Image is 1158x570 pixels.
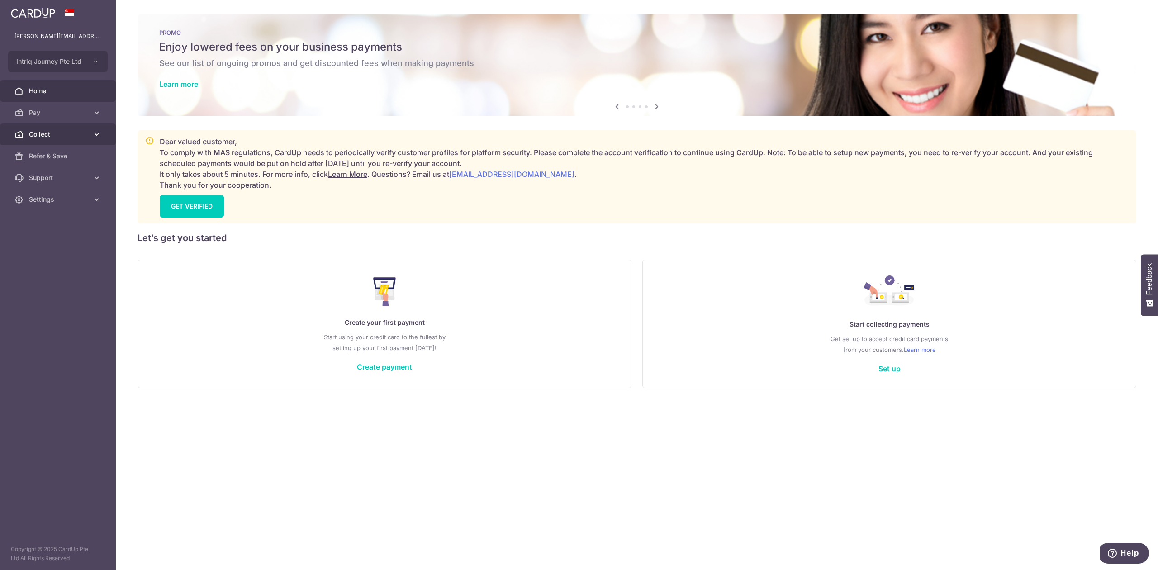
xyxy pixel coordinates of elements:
[138,14,1136,116] img: Latest Promos Banner
[864,275,915,308] img: Collect Payment
[8,51,108,72] button: Intriq Journey Pte Ltd
[328,170,367,179] a: Learn More
[904,344,936,355] a: Learn more
[449,170,574,179] a: [EMAIL_ADDRESS][DOMAIN_NAME]
[14,32,101,41] p: [PERSON_NAME][EMAIL_ADDRESS][DOMAIN_NAME]
[11,7,55,18] img: CardUp
[29,195,89,204] span: Settings
[373,277,396,306] img: Make Payment
[29,108,89,117] span: Pay
[160,195,224,218] a: GET VERIFIED
[29,130,89,139] span: Collect
[29,173,89,182] span: Support
[138,231,1136,245] h5: Let’s get you started
[159,58,1115,69] h6: See our list of ongoing promos and get discounted fees when making payments
[357,362,412,371] a: Create payment
[661,319,1118,330] p: Start collecting payments
[156,317,613,328] p: Create your first payment
[16,57,83,66] span: Intriq Journey Pte Ltd
[160,136,1129,190] p: Dear valued customer, To comply with MAS regulations, CardUp needs to periodically verify custome...
[29,152,89,161] span: Refer & Save
[159,40,1115,54] h5: Enjoy lowered fees on your business payments
[878,364,901,373] a: Set up
[159,29,1115,36] p: PROMO
[156,332,613,353] p: Start using your credit card to the fullest by setting up your first payment [DATE]!
[159,80,198,89] a: Learn more
[1145,263,1153,295] span: Feedback
[661,333,1118,355] p: Get set up to accept credit card payments from your customers.
[29,86,89,95] span: Home
[1141,254,1158,316] button: Feedback - Show survey
[1100,543,1149,565] iframe: Opens a widget where you can find more information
